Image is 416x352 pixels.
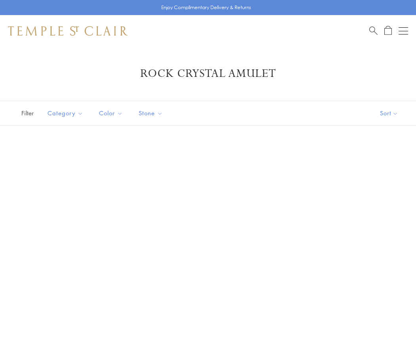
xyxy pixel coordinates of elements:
[8,26,128,36] img: Temple St. Clair
[369,26,378,36] a: Search
[44,108,89,118] span: Category
[384,26,392,36] a: Open Shopping Bag
[20,67,396,81] h1: Rock Crystal Amulet
[362,101,416,125] button: Show sort by
[42,104,89,122] button: Category
[133,104,169,122] button: Stone
[135,108,169,118] span: Stone
[399,26,408,36] button: Open navigation
[95,108,129,118] span: Color
[93,104,129,122] button: Color
[161,4,251,11] p: Enjoy Complimentary Delivery & Returns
